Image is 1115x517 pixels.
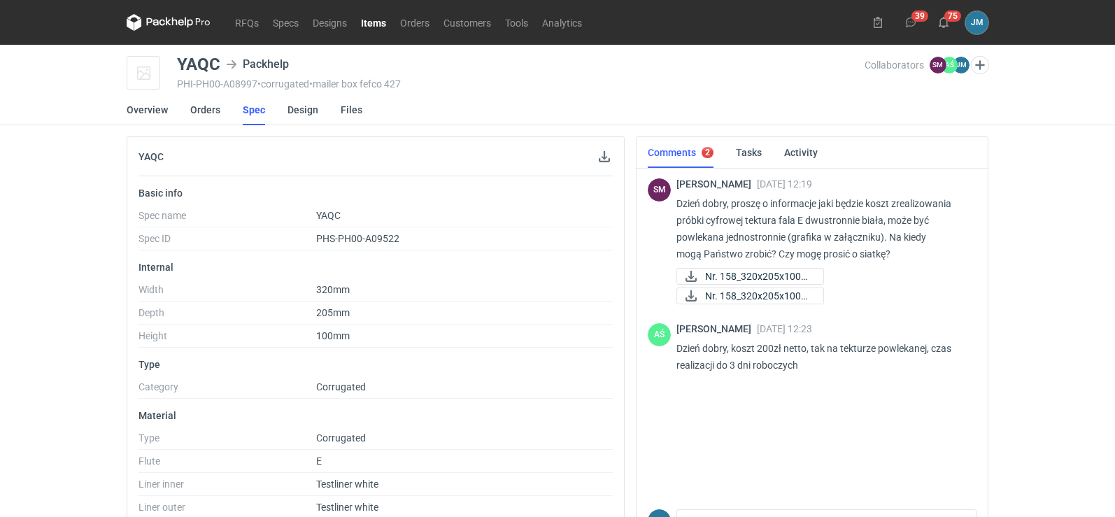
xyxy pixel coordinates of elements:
span: [DATE] 12:23 [757,323,812,334]
span: [PERSON_NAME] [676,323,757,334]
button: 39 [900,11,922,34]
span: [DATE] 12:19 [757,178,812,190]
a: Specs [266,14,306,31]
figcaption: SM [930,57,946,73]
div: PHI-PH00-A08997 [177,78,865,90]
span: Testliner white [316,479,378,490]
dt: Flute [139,455,316,473]
p: Dzień dobry, proszę o informacje jaki będzie koszt zrealizowania próbki cyfrowej tektura fala E d... [676,195,965,262]
a: Overview [127,94,168,125]
dt: Depth [139,307,316,325]
span: 205mm [316,307,350,318]
a: Design [287,94,318,125]
span: Collaborators [865,59,924,71]
span: Nr. 158_320x205x100m... [705,269,812,284]
p: Type [139,359,613,370]
figcaption: JM [953,57,970,73]
span: E [316,455,322,467]
span: 320mm [316,284,350,295]
dt: Liner inner [139,479,316,496]
dt: Spec ID [139,233,316,250]
div: Sebastian Markut [648,178,671,201]
h2: YAQC [139,151,164,162]
figcaption: SM [648,178,671,201]
a: Comments2 [648,137,713,168]
a: Customers [436,14,498,31]
a: Activity [784,137,818,168]
span: Nr. 158_320x205x100m... [705,288,812,304]
a: Nr. 158_320x205x100m... [676,288,824,304]
div: Nr. 158_320x205x100mm (greenINSIDE).pdf [676,288,816,304]
span: 100mm [316,330,350,341]
div: Adrian Świerżewski [648,323,671,346]
p: Basic info [139,187,613,199]
a: Tools [498,14,535,31]
span: • corrugated [257,78,309,90]
div: 2 [705,148,710,157]
figcaption: AŚ [941,57,958,73]
span: PHS-PH00-A09522 [316,233,399,244]
a: Spec [243,94,265,125]
dt: Width [139,284,316,302]
svg: Packhelp Pro [127,14,211,31]
div: YAQC [177,56,220,73]
span: Corrugated [316,381,366,392]
div: Packhelp [226,56,289,73]
button: 75 [932,11,955,34]
span: Corrugated [316,432,366,444]
a: Orders [393,14,436,31]
div: Nr. 158_320x205x100mm (green).pdf [676,268,816,285]
a: Designs [306,14,354,31]
dt: Spec name [139,210,316,227]
span: [PERSON_NAME] [676,178,757,190]
dt: Height [139,330,316,348]
a: Nr. 158_320x205x100m... [676,268,824,285]
span: Testliner white [316,502,378,513]
dt: Type [139,432,316,450]
a: Files [341,94,362,125]
a: Orders [190,94,220,125]
a: Analytics [535,14,589,31]
p: Internal [139,262,613,273]
p: Material [139,410,613,421]
button: Download specification [596,148,613,165]
span: YAQC [316,210,341,221]
dt: Category [139,381,316,399]
div: Joanna Myślak [965,11,988,34]
a: Tasks [736,137,762,168]
a: RFQs [228,14,266,31]
figcaption: AŚ [648,323,671,346]
p: Dzień dobry, koszt 200zł netto, tak na tekturze powlekanej, czas realizacji do 3 dni roboczych [676,340,965,374]
button: JM [965,11,988,34]
a: Items [354,14,393,31]
button: Edit collaborators [971,56,989,74]
span: • mailer box fefco 427 [309,78,401,90]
